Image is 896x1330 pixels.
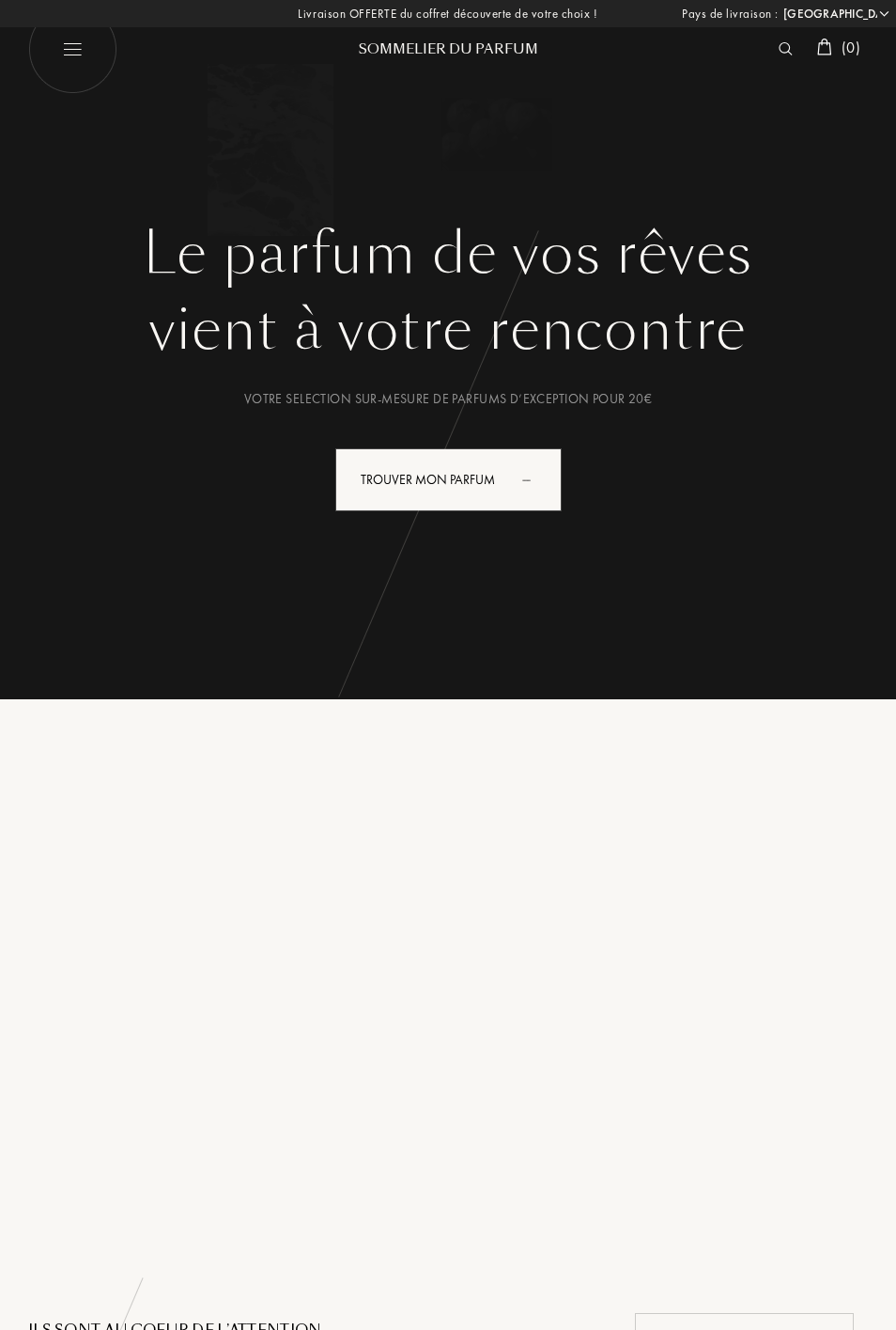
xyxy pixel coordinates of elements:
div: Sommelier du Parfum [335,39,561,59]
span: Pays de livraison : [682,5,779,23]
img: search_icn_white.svg [779,42,793,55]
div: Trouver mon parfum [335,448,562,511]
div: animation [516,461,553,498]
span: ( 0 ) [842,38,860,57]
a: Trouver mon parfumanimation [321,448,576,511]
h1: Le parfum de vos rêves [28,220,868,288]
img: cart_white.svg [817,39,832,55]
img: burger_white.png [28,5,117,94]
div: Votre selection sur-mesure de parfums d’exception pour 20€ [28,389,868,409]
div: vient à votre rencontre [28,288,868,372]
